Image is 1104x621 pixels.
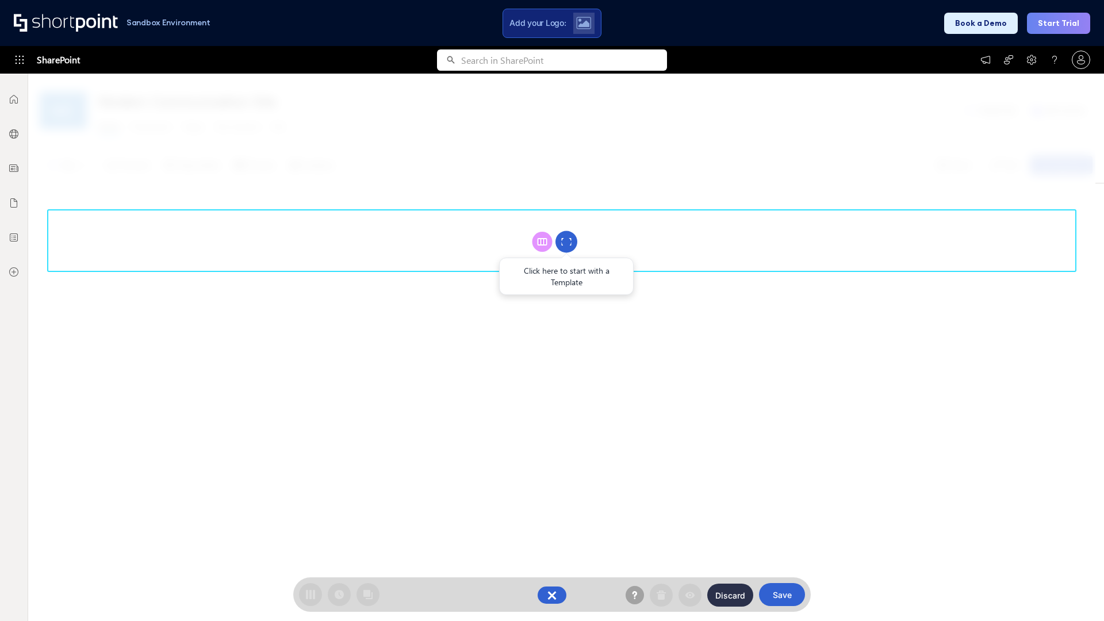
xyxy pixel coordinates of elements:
[944,13,1018,34] button: Book a Demo
[126,20,210,26] h1: Sandbox Environment
[707,584,753,607] button: Discard
[1046,566,1104,621] iframe: Chat Widget
[509,18,566,28] span: Add your Logo:
[461,49,667,71] input: Search in SharePoint
[759,583,805,606] button: Save
[576,17,591,29] img: Upload logo
[37,46,80,74] span: SharePoint
[1027,13,1090,34] button: Start Trial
